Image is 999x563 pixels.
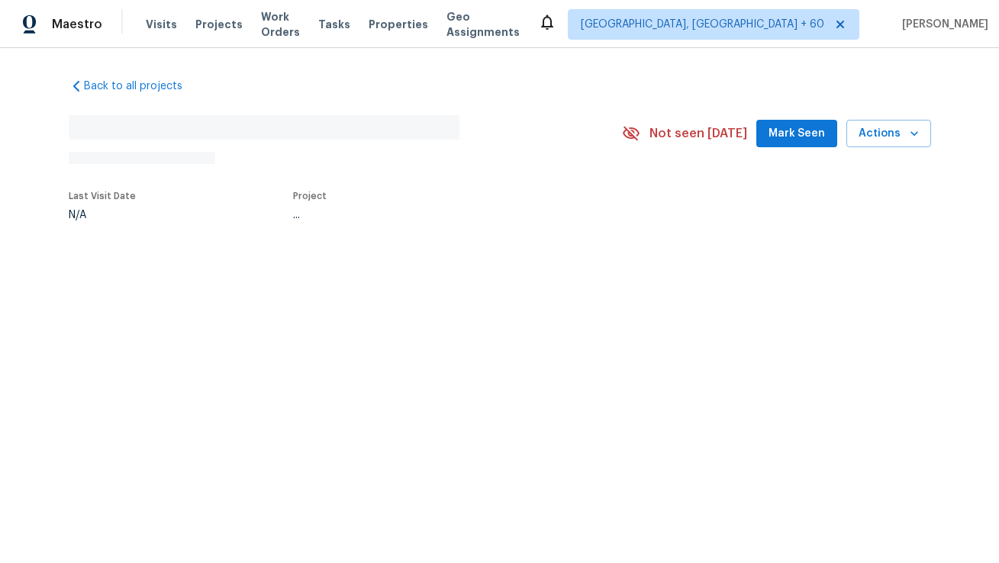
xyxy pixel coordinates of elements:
[446,9,520,40] span: Geo Assignments
[293,210,586,220] div: ...
[769,124,825,143] span: Mark Seen
[293,191,327,201] span: Project
[146,17,177,32] span: Visits
[581,17,824,32] span: [GEOGRAPHIC_DATA], [GEOGRAPHIC_DATA] + 60
[756,120,837,148] button: Mark Seen
[195,17,243,32] span: Projects
[69,79,215,94] a: Back to all projects
[649,126,747,141] span: Not seen [DATE]
[69,191,136,201] span: Last Visit Date
[69,210,136,220] div: N/A
[859,124,919,143] span: Actions
[369,17,428,32] span: Properties
[318,19,350,30] span: Tasks
[52,17,102,32] span: Maestro
[846,120,931,148] button: Actions
[261,9,300,40] span: Work Orders
[896,17,988,32] span: [PERSON_NAME]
